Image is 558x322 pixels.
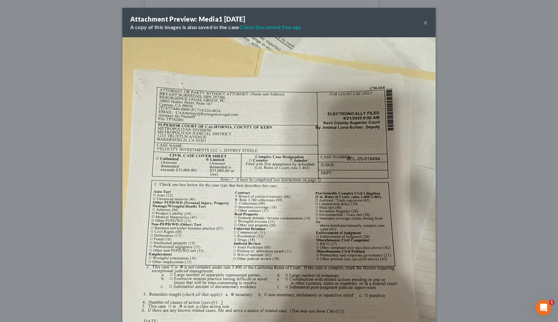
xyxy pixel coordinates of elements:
[130,15,245,23] strong: Attachment Preview: Media1 [DATE]
[536,300,551,315] iframe: Intercom live chat
[549,300,554,305] span: 1
[423,19,428,26] button: ×
[130,24,301,31] div: A copy of this images is also saved in the case
[240,24,301,30] a: Client Document Storage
